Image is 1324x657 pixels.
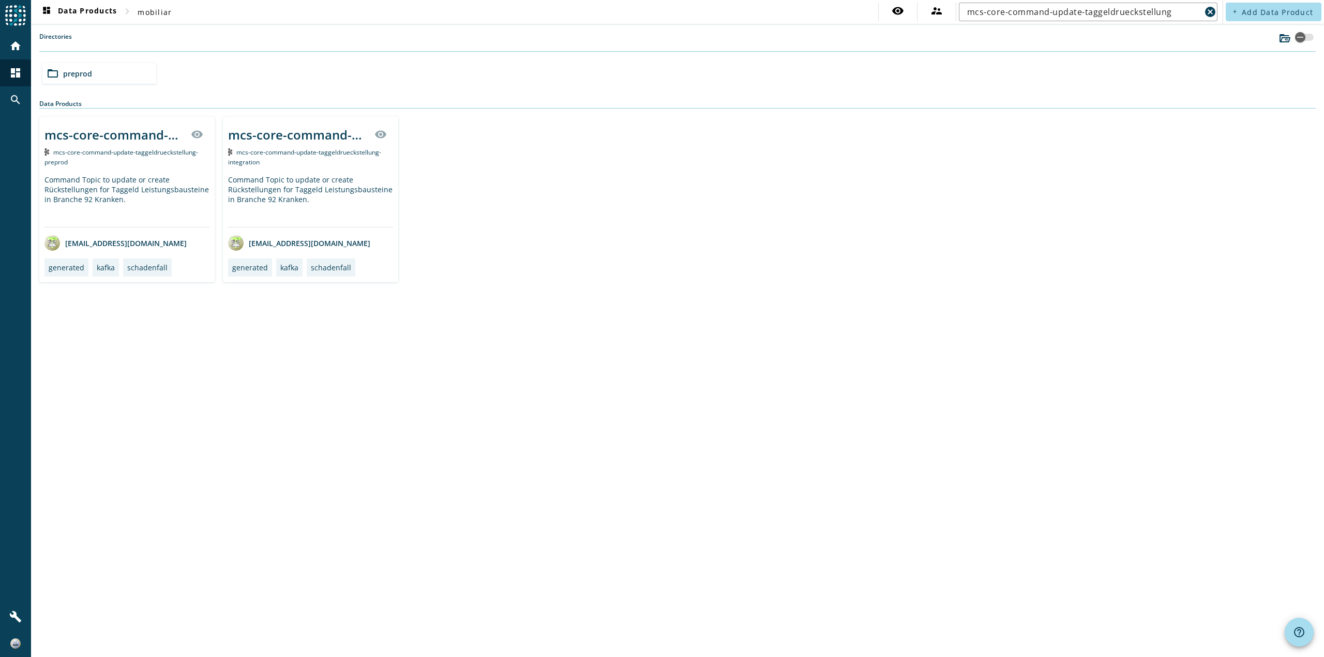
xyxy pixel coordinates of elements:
button: Add Data Product [1226,3,1321,21]
img: avatar [44,235,60,251]
img: 4630c00465cddc62c5e0d48377b6cd43 [10,638,21,649]
div: Command Topic to update or create Rückstellungen for Taggeld Leistungsbausteine in Branche 92 Kra... [44,175,209,227]
mat-icon: visibility [892,5,904,17]
span: preprod [63,69,92,79]
img: avatar [228,235,244,251]
label: Directories [39,32,72,51]
div: schadenfall [311,263,351,272]
mat-icon: build [9,610,22,623]
img: spoud-logo.svg [5,5,26,26]
mat-icon: home [9,40,22,52]
mat-icon: visibility [191,128,203,141]
input: Search (% or * for wildcards) [967,6,1201,18]
div: mcs-core-command-update-taggeldrueckstellung-_stage_ [44,126,185,143]
div: schadenfall [127,263,168,272]
div: generated [49,263,84,272]
div: kafka [97,263,115,272]
mat-icon: dashboard [9,67,22,79]
mat-icon: supervisor_account [930,5,943,17]
mat-icon: chevron_right [121,5,133,18]
div: Command Topic to update or create Rückstellungen for Taggeld Leistungsbausteine in Branche 92 Kra... [228,175,393,227]
mat-icon: visibility [374,128,387,141]
div: kafka [280,263,298,272]
div: Data Products [39,99,1316,109]
button: Data Products [36,3,121,21]
span: Kafka Topic: mcs-core-command-update-taggeldrueckstellung-preprod [44,148,198,166]
mat-icon: search [9,94,22,106]
span: Kafka Topic: mcs-core-command-update-taggeldrueckstellung-integration [228,148,382,166]
span: Add Data Product [1242,7,1313,17]
div: [EMAIL_ADDRESS][DOMAIN_NAME] [44,235,187,251]
img: Kafka Topic: mcs-core-command-update-taggeldrueckstellung-preprod [44,148,49,156]
span: Data Products [40,6,117,18]
div: [EMAIL_ADDRESS][DOMAIN_NAME] [228,235,370,251]
button: mobiliar [133,3,176,21]
mat-icon: dashboard [40,6,53,18]
mat-icon: cancel [1204,6,1216,18]
img: Kafka Topic: mcs-core-command-update-taggeldrueckstellung-integration [228,148,233,156]
div: generated [232,263,268,272]
div: mcs-core-command-update-taggeldrueckstellung-_stage_ [228,126,368,143]
button: Clear [1203,5,1217,19]
mat-icon: folder_open [47,67,59,80]
span: mobiliar [138,7,172,17]
mat-icon: add [1232,9,1238,14]
mat-icon: help_outline [1293,626,1305,638]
